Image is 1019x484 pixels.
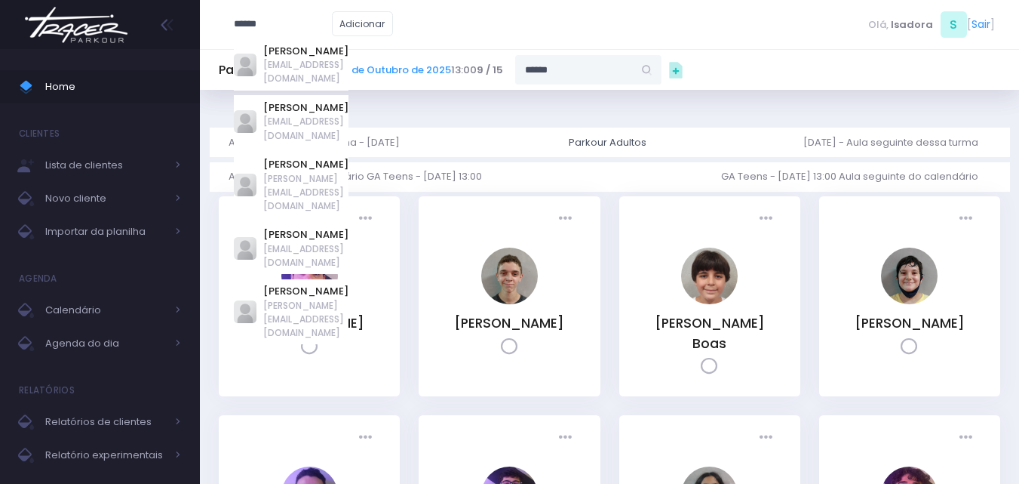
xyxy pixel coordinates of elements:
[263,115,348,142] span: [EMAIL_ADDRESS][DOMAIN_NAME]
[481,294,538,308] a: Artur de Carvalho Lunardini
[454,314,564,332] a: [PERSON_NAME]
[19,264,57,294] h4: Agenda
[263,299,348,340] span: [PERSON_NAME][EMAIL_ADDRESS][DOMAIN_NAME]
[229,162,494,192] a: Aula anterior do calendário GA Teens - [DATE] 13:00
[881,248,938,304] img: Luigi Garcia Stepanczuk
[263,44,348,59] a: [PERSON_NAME]
[971,17,990,32] a: Sair
[263,172,348,213] span: [PERSON_NAME][EMAIL_ADDRESS][DOMAIN_NAME]
[263,58,348,85] span: [EMAIL_ADDRESS][DOMAIN_NAME]
[342,63,503,78] span: 13:00
[855,314,965,332] a: [PERSON_NAME]
[941,11,967,38] span: S
[229,128,412,157] a: Aula anterior dessa turma - [DATE]
[891,17,933,32] span: Isadora
[263,100,348,116] a: [PERSON_NAME]
[868,17,889,32] span: Olá,
[219,63,316,78] h5: Parkour Adultos
[45,156,166,175] span: Lista de clientes
[263,242,348,270] span: [EMAIL_ADDRESS][DOMAIN_NAME]
[45,334,166,353] span: Agenda do dia
[569,135,646,150] div: Parkour Adultos
[263,227,348,242] a: [PERSON_NAME]
[45,445,166,465] span: Relatório experimentais
[45,189,166,208] span: Novo cliente
[481,248,538,304] img: Artur de Carvalho Lunardini
[45,301,166,320] span: Calendário
[263,284,348,299] a: [PERSON_NAME]
[45,77,181,97] span: Home
[803,128,990,157] a: [DATE] - Aula seguinte dessa turma
[45,412,166,432] span: Relatórios de clientes
[19,375,75,405] h4: Relatórios
[862,8,1000,42] div: [ ]
[655,314,765,352] a: [PERSON_NAME] Boas
[342,63,451,77] a: 11 de Outubro de 2025
[881,294,938,308] a: Luigi Garcia Stepanczuk
[45,222,166,242] span: Importar da planilha
[681,248,738,304] img: Henrique Villas Boas
[681,294,738,308] a: Henrique Villas Boas
[263,157,348,172] a: [PERSON_NAME]
[332,11,394,36] a: Adicionar
[19,119,60,149] h4: Clientes
[477,63,503,77] strong: 9 / 15
[721,162,990,192] a: GA Teens - [DATE] 13:00 Aula seguinte do calendário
